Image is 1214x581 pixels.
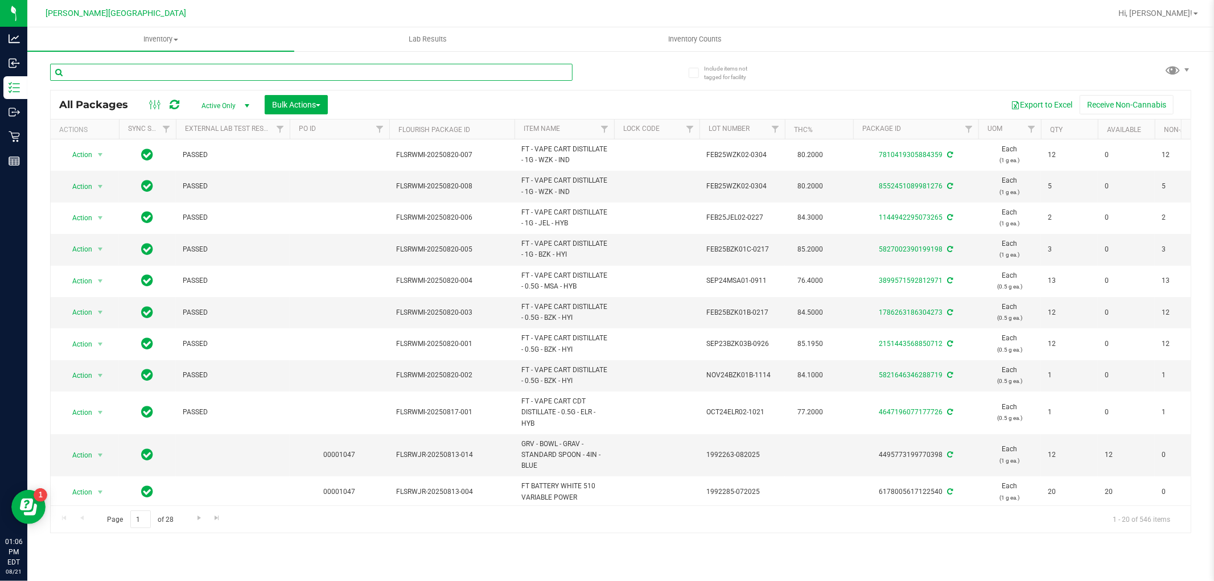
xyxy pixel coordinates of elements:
[1105,181,1148,192] span: 0
[1048,450,1091,460] span: 12
[142,484,154,500] span: In Sync
[1105,339,1148,349] span: 0
[5,537,22,567] p: 01:06 PM EDT
[1118,9,1192,18] span: Hi, [PERSON_NAME]!
[142,273,154,289] span: In Sync
[93,147,108,163] span: select
[521,270,607,292] span: FT - VAPE CART DISTILLATE - 0.5G - MSA - HYB
[1105,212,1148,223] span: 0
[766,120,785,139] a: Filter
[271,120,290,139] a: Filter
[396,307,508,318] span: FLSRWMI-20250820-003
[792,304,829,321] span: 84.5000
[62,273,93,289] span: Action
[1048,370,1091,381] span: 1
[987,125,1002,133] a: UOM
[1162,150,1205,160] span: 12
[521,238,607,260] span: FT - VAPE CART DISTILLATE - 1G - BZK - HYI
[706,150,778,160] span: FEB25WZK02-0304
[9,155,20,167] inline-svg: Reports
[960,120,978,139] a: Filter
[706,307,778,318] span: FEB25BZK01B-0217
[93,447,108,463] span: select
[879,245,943,253] a: 5827002390199198
[157,120,176,139] a: Filter
[185,125,274,133] a: External Lab Test Result
[521,365,607,386] span: FT - VAPE CART DISTILLATE - 0.5G - BZK - HYI
[985,481,1034,502] span: Each
[1105,244,1148,255] span: 0
[623,125,660,133] a: Lock Code
[704,64,761,81] span: Include items not tagged for facility
[1162,407,1205,418] span: 1
[62,336,93,352] span: Action
[1162,339,1205,349] span: 12
[1107,126,1141,134] a: Available
[792,178,829,195] span: 80.2000
[945,488,953,496] span: Sync from Compliance System
[792,147,829,163] span: 80.2000
[945,151,953,159] span: Sync from Compliance System
[1048,150,1091,160] span: 12
[128,125,172,133] a: Sync Status
[324,451,356,459] a: 00001047
[142,147,154,163] span: In Sync
[93,241,108,257] span: select
[9,82,20,93] inline-svg: Inventory
[524,125,560,133] a: Item Name
[396,275,508,286] span: FLSRWMI-20250820-004
[1048,212,1091,223] span: 2
[851,487,980,497] div: 6178005617122540
[1105,275,1148,286] span: 0
[985,413,1034,423] p: (0.5 g ea.)
[93,273,108,289] span: select
[93,484,108,500] span: select
[985,365,1034,386] span: Each
[792,367,829,384] span: 84.1000
[985,376,1034,386] p: (0.5 g ea.)
[50,64,573,81] input: Search Package ID, Item Name, SKU, Lot or Part Number...
[9,131,20,142] inline-svg: Retail
[183,244,283,255] span: PASSED
[985,270,1034,292] span: Each
[62,179,93,195] span: Action
[985,444,1034,465] span: Each
[27,27,294,51] a: Inventory
[985,175,1034,197] span: Each
[1105,150,1148,160] span: 0
[879,408,943,416] a: 4647196077177726
[1050,126,1063,134] a: Qty
[62,447,93,463] span: Action
[1162,370,1205,381] span: 1
[183,339,283,349] span: PASSED
[879,308,943,316] a: 1786263186304273
[1162,212,1205,223] span: 2
[945,308,953,316] span: Sync from Compliance System
[1162,275,1205,286] span: 13
[396,339,508,349] span: FLSRWMI-20250820-001
[1162,181,1205,192] span: 5
[792,404,829,421] span: 77.2000
[985,492,1034,503] p: (1 g ea.)
[371,120,389,139] a: Filter
[396,487,508,497] span: FLSRWJR-20250813-004
[985,302,1034,323] span: Each
[396,212,508,223] span: FLSRWMI-20250820-006
[985,238,1034,260] span: Each
[142,404,154,420] span: In Sync
[93,405,108,421] span: select
[521,396,607,429] span: FT - VAPE CART CDT DISTILLATE - 0.5G - ELR - HYB
[9,33,20,44] inline-svg: Analytics
[985,144,1034,166] span: Each
[945,245,953,253] span: Sync from Compliance System
[396,244,508,255] span: FLSRWMI-20250820-005
[1003,95,1080,114] button: Export to Excel
[792,241,829,258] span: 85.2000
[792,273,829,289] span: 76.4000
[398,126,470,134] a: Flourish Package ID
[985,187,1034,197] p: (1 g ea.)
[324,488,356,496] a: 00001047
[142,367,154,383] span: In Sync
[985,249,1034,260] p: (1 g ea.)
[706,450,778,460] span: 1992263-082025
